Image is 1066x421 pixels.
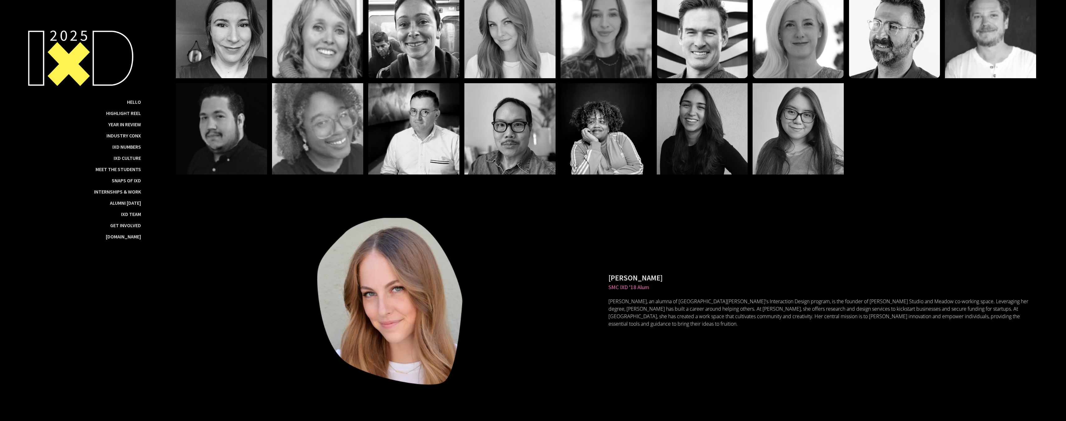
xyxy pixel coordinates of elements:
a: IxD Numbers [112,144,141,150]
a: Alumni [DATE] [110,200,141,206]
a: Snaps of IxD [112,177,141,184]
a: Highlight Reel [106,110,141,116]
a: IxD Culture [114,155,141,161]
a: IxD Team [121,211,141,217]
a: [DOMAIN_NAME] [106,233,141,240]
a: Industry ConX [106,132,141,139]
a: Year in Review [108,121,141,127]
a: Get Involved [110,222,141,228]
a: Meet the Students [96,166,141,172]
a: Internships & Work [94,189,141,195]
a: Hello [127,99,141,105]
